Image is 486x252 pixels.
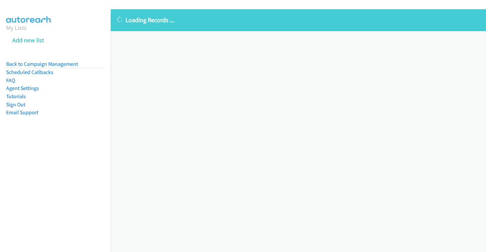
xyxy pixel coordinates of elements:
[6,24,27,32] a: My Lists
[6,85,39,91] a: Agent Settings
[117,15,480,25] p: Loading Records ...
[6,61,78,67] a: Back to Campaign Management
[6,101,25,108] a: Sign Out
[6,69,53,75] a: Scheduled Callbacks
[12,36,44,44] a: Add new list
[6,77,15,84] a: FAQ
[6,109,38,116] a: Email Support
[6,93,26,100] a: Tutorials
